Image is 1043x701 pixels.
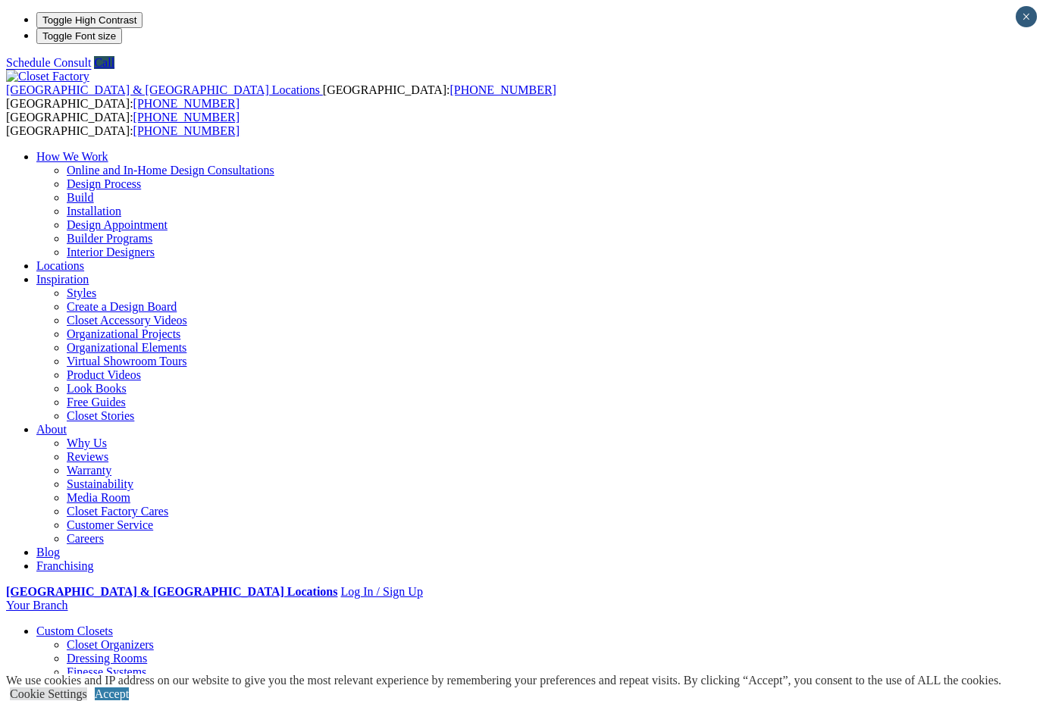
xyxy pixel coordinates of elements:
span: Toggle Font size [42,30,116,42]
a: Reviews [67,450,108,463]
a: Customer Service [67,518,153,531]
span: Toggle High Contrast [42,14,136,26]
a: Closet Organizers [67,638,154,651]
span: [GEOGRAPHIC_DATA] & [GEOGRAPHIC_DATA] Locations [6,83,320,96]
a: Dressing Rooms [67,652,147,665]
a: Virtual Showroom Tours [67,355,187,368]
a: Sustainability [67,477,133,490]
a: Design Appointment [67,218,168,231]
img: Closet Factory [6,70,89,83]
a: Design Process [67,177,141,190]
a: Franchising [36,559,94,572]
a: Online and In-Home Design Consultations [67,164,274,177]
a: Installation [67,205,121,217]
a: [GEOGRAPHIC_DATA] & [GEOGRAPHIC_DATA] Locations [6,83,323,96]
a: [PHONE_NUMBER] [449,83,556,96]
a: Locations [36,259,84,272]
a: Organizational Projects [67,327,180,340]
a: Custom Closets [36,624,113,637]
a: Build [67,191,94,204]
a: Organizational Elements [67,341,186,354]
span: [GEOGRAPHIC_DATA]: [GEOGRAPHIC_DATA]: [6,111,240,137]
a: [PHONE_NUMBER] [133,97,240,110]
a: How We Work [36,150,108,163]
a: [PHONE_NUMBER] [133,111,240,124]
div: We use cookies and IP address on our website to give you the most relevant experience by remember... [6,674,1001,687]
a: [GEOGRAPHIC_DATA] & [GEOGRAPHIC_DATA] Locations [6,585,337,598]
button: Toggle Font size [36,28,122,44]
span: [GEOGRAPHIC_DATA]: [GEOGRAPHIC_DATA]: [6,83,556,110]
a: Careers [67,532,104,545]
a: Accept [95,687,129,700]
a: Create a Design Board [67,300,177,313]
a: [PHONE_NUMBER] [133,124,240,137]
button: Toggle High Contrast [36,12,143,28]
a: Styles [67,286,96,299]
a: Closet Factory Cares [67,505,168,518]
a: Your Branch [6,599,67,612]
a: Call [94,56,114,69]
a: Finesse Systems [67,665,146,678]
a: Free Guides [67,396,126,408]
a: Inspiration [36,273,89,286]
a: Look Books [67,382,127,395]
a: Product Videos [67,368,141,381]
a: Closet Stories [67,409,134,422]
a: Media Room [67,491,130,504]
a: Interior Designers [67,246,155,258]
a: Warranty [67,464,111,477]
a: Why Us [67,437,107,449]
a: Builder Programs [67,232,152,245]
a: Closet Accessory Videos [67,314,187,327]
a: Cookie Settings [10,687,87,700]
a: Blog [36,546,60,559]
a: Log In / Sign Up [340,585,422,598]
a: About [36,423,67,436]
button: Close [1016,6,1037,27]
a: Schedule Consult [6,56,91,69]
